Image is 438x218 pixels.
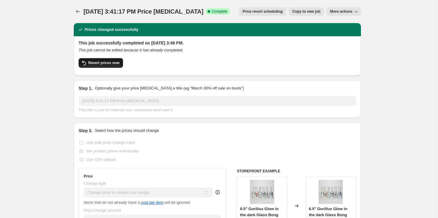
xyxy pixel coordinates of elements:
[239,7,287,16] button: Price revert scheduling
[289,7,324,16] button: Copy to new job
[95,85,244,91] p: Optionally give your price [MEDICAL_DATA] a title (eg "March 30% off sale on boots")
[141,200,163,205] a: cost per item
[292,9,320,14] span: Copy to new job
[237,169,356,174] h6: STOREFRONT EXAMPLE
[84,208,121,213] span: Price change amount
[85,27,138,33] h2: Prices changed successfully
[88,60,119,65] span: Revert prices now
[83,8,203,15] span: [DATE] 3:41:17 PM Price [MEDICAL_DATA]
[95,128,159,134] p: Select how the prices should change
[319,180,343,204] img: 20250710-1-13_80x.jpg
[86,140,135,145] span: Use bulk price change rules
[215,189,221,195] div: help
[330,9,352,14] span: More actions
[79,48,183,52] i: This job cannot be edited because it has already completed.
[164,200,191,205] i: will be ignored.
[79,96,356,106] input: 30% off holiday sale
[84,181,106,186] span: Change type
[79,85,92,91] h2: Step 1.
[84,174,92,179] h3: Price
[86,149,138,153] span: Set product prices individually
[74,7,82,16] button: Price change jobs
[250,180,274,204] img: 20250710-1-13_80x.jpg
[243,9,283,14] span: Price revert scheduling
[84,200,140,205] i: Items that do not already have a
[212,9,227,14] span: Complete
[79,108,172,112] span: This title is just for internal use, customers won't see it
[79,58,123,68] button: Revert prices now
[79,40,356,46] h2: This job successfully completed on [DATE] 3:48 PM.
[86,157,115,162] span: Use CSV upload
[326,7,361,16] button: More actions
[79,128,92,134] h2: Step 2.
